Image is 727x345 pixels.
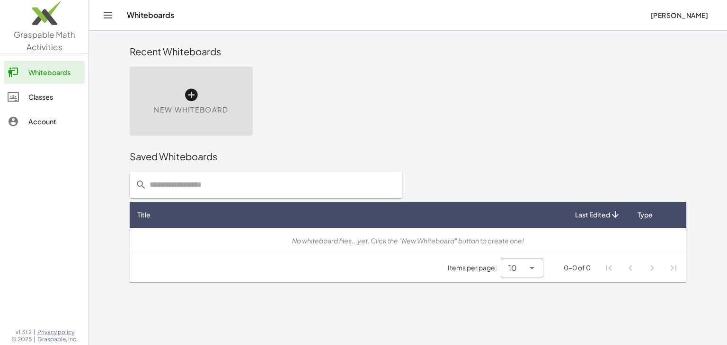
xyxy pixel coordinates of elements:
[508,262,517,274] span: 10
[154,104,228,115] span: New Whiteboard
[135,179,147,190] i: prepended action
[34,336,35,343] span: |
[130,45,686,58] div: Recent Whiteboards
[4,110,85,133] a: Account
[28,116,81,127] div: Account
[37,328,78,336] a: Privacy policy
[598,257,684,279] nav: Pagination Navigation
[34,328,35,336] span: |
[130,150,686,163] div: Saved Whiteboards
[28,91,81,103] div: Classes
[11,336,32,343] span: © 2025
[564,263,591,273] div: 0-0 of 0
[4,61,85,84] a: Whiteboards
[14,29,75,52] span: Graspable Math Activities
[650,11,708,19] span: [PERSON_NAME]
[16,328,32,336] span: v1.31.2
[37,336,78,343] span: Graspable, Inc.
[575,210,610,220] span: Last Edited
[137,210,151,220] span: Title
[448,263,501,273] span: Items per page:
[643,7,716,24] button: [PERSON_NAME]
[28,67,81,78] div: Whiteboards
[4,86,85,108] a: Classes
[137,236,679,246] div: No whiteboard files...yet. Click the "New Whiteboard" button to create one!
[100,8,115,23] button: Toggle navigation
[638,210,653,220] span: Type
